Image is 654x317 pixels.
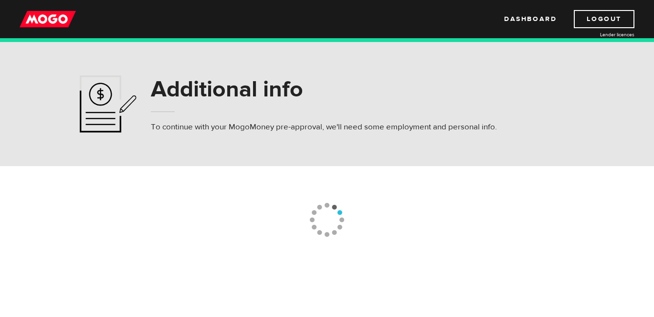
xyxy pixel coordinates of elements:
p: To continue with your MogoMoney pre-approval, we'll need some employment and personal info. [151,121,497,133]
a: Lender licences [563,31,634,38]
a: Logout [574,10,634,28]
img: application-ef4f7aff46a5c1a1d42a38d909f5b40b.svg [80,75,137,133]
img: loading-colorWheel_medium.gif [309,166,345,274]
img: mogo_logo-11ee424be714fa7cbb0f0f49df9e16ec.png [20,10,76,28]
a: Dashboard [504,10,557,28]
h1: Additional info [151,77,497,102]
